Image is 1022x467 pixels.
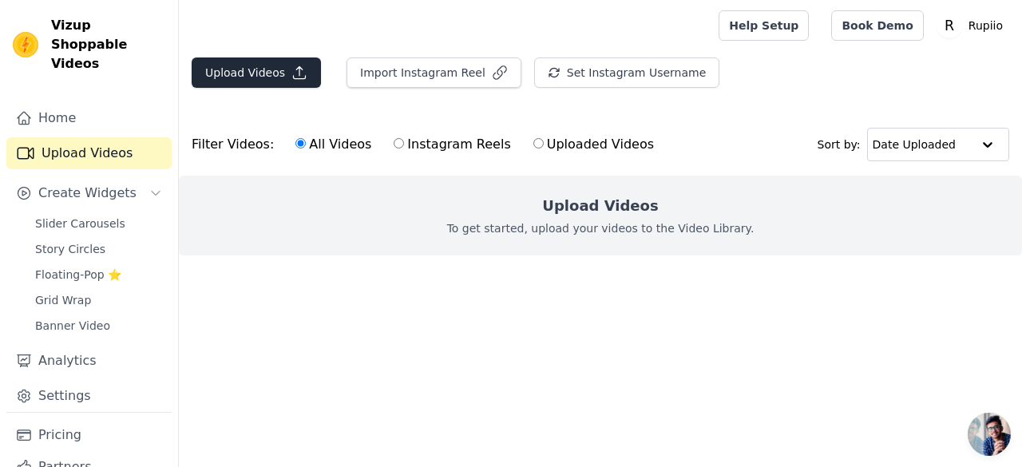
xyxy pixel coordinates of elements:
span: Story Circles [35,241,105,257]
p: Rupiio [962,11,1009,40]
span: Slider Carousels [35,216,125,232]
span: Grid Wrap [35,292,91,308]
input: Uploaded Videos [533,138,544,148]
button: Set Instagram Username [534,57,719,88]
p: To get started, upload your videos to the Video Library. [447,220,755,236]
div: Filter Videos: [192,126,663,163]
label: Uploaded Videos [533,134,655,155]
label: Instagram Reels [393,134,511,155]
input: Instagram Reels [394,138,404,148]
a: Open chat [968,413,1011,456]
a: Help Setup [719,10,809,41]
span: Create Widgets [38,184,137,203]
a: Book Demo [831,10,923,41]
a: Floating-Pop ⭐ [26,263,172,286]
a: Analytics [6,345,172,377]
a: Settings [6,380,172,412]
span: Banner Video [35,318,110,334]
a: Banner Video [26,315,172,337]
button: Create Widgets [6,177,172,209]
h2: Upload Videos [542,195,658,217]
a: Upload Videos [6,137,172,169]
button: R Rupiio [937,11,1009,40]
button: Upload Videos [192,57,321,88]
div: Sort by: [818,128,1010,161]
label: All Videos [295,134,372,155]
a: Slider Carousels [26,212,172,235]
input: All Videos [295,138,306,148]
a: Pricing [6,419,172,451]
span: Floating-Pop ⭐ [35,267,121,283]
a: Home [6,102,172,134]
text: R [945,18,954,34]
button: Import Instagram Reel [347,57,521,88]
img: Vizup [13,32,38,57]
span: Vizup Shoppable Videos [51,16,165,73]
a: Grid Wrap [26,289,172,311]
a: Story Circles [26,238,172,260]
